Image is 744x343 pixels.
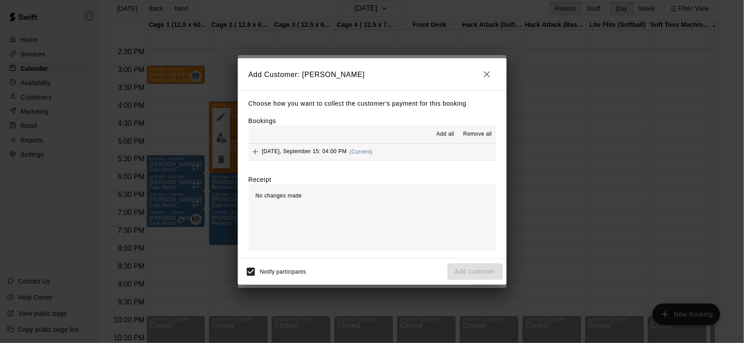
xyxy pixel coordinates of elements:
span: [DATE], September 15: 04:00 PM [262,149,347,155]
span: Remove all [463,130,492,139]
button: Add[DATE], September 15: 04:00 PM(Current) [249,144,496,160]
label: Receipt [249,175,271,184]
span: (Current) [349,149,373,155]
button: Remove all [460,127,495,141]
span: Add all [437,130,455,139]
p: Choose how you want to collect the customer's payment for this booking [249,98,496,109]
span: Add [249,148,262,155]
h2: Add Customer: [PERSON_NAME] [238,58,507,90]
span: No changes made [256,193,302,199]
label: Bookings [249,117,276,124]
button: Add all [431,127,460,141]
span: Notify participants [260,269,306,275]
